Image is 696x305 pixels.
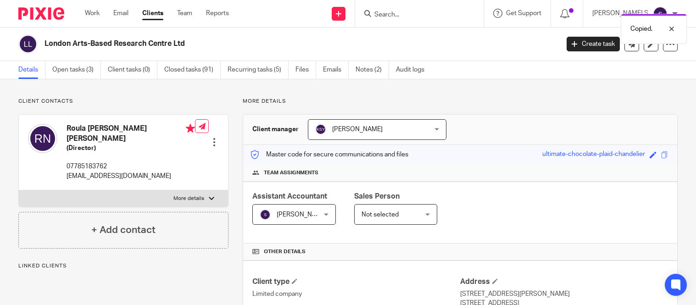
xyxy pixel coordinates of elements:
[18,98,228,105] p: Client contacts
[243,98,678,105] p: More details
[173,195,204,202] p: More details
[252,277,460,287] h4: Client type
[164,61,221,79] a: Closed tasks (91)
[45,39,451,49] h2: London Arts-Based Research Centre Ltd
[85,9,100,18] a: Work
[630,24,652,33] p: Copied.
[113,9,128,18] a: Email
[18,7,64,20] img: Pixie
[542,150,645,160] div: ultimate-chocolate-plaid-chandelier
[28,124,57,153] img: svg%3E
[260,209,271,220] img: svg%3E
[67,124,195,144] h4: Roula [PERSON_NAME] [PERSON_NAME]
[142,9,163,18] a: Clients
[18,34,38,54] img: svg%3E
[252,125,299,134] h3: Client manager
[396,61,431,79] a: Audit logs
[323,61,349,79] a: Emails
[67,162,195,171] p: 07785183762
[460,289,668,299] p: [STREET_ADDRESS][PERSON_NAME]
[52,61,101,79] a: Open tasks (3)
[252,193,327,200] span: Assistant Accountant
[206,9,229,18] a: Reports
[264,169,318,177] span: Team assignments
[252,289,460,299] p: Limited company
[362,211,399,218] span: Not selected
[67,172,195,181] p: [EMAIL_ADDRESS][DOMAIN_NAME]
[177,9,192,18] a: Team
[186,124,195,133] i: Primary
[354,193,400,200] span: Sales Person
[332,126,383,133] span: [PERSON_NAME]
[18,262,228,270] p: Linked clients
[460,277,668,287] h4: Address
[356,61,389,79] a: Notes (2)
[264,248,306,255] span: Other details
[567,37,620,51] a: Create task
[67,144,195,153] h5: (Director)
[91,223,156,237] h4: + Add contact
[277,211,333,218] span: [PERSON_NAME] S
[653,6,668,21] img: svg%3E
[250,150,408,159] p: Master code for secure communications and files
[315,124,326,135] img: svg%3E
[18,61,45,79] a: Details
[295,61,316,79] a: Files
[108,61,157,79] a: Client tasks (0)
[228,61,289,79] a: Recurring tasks (5)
